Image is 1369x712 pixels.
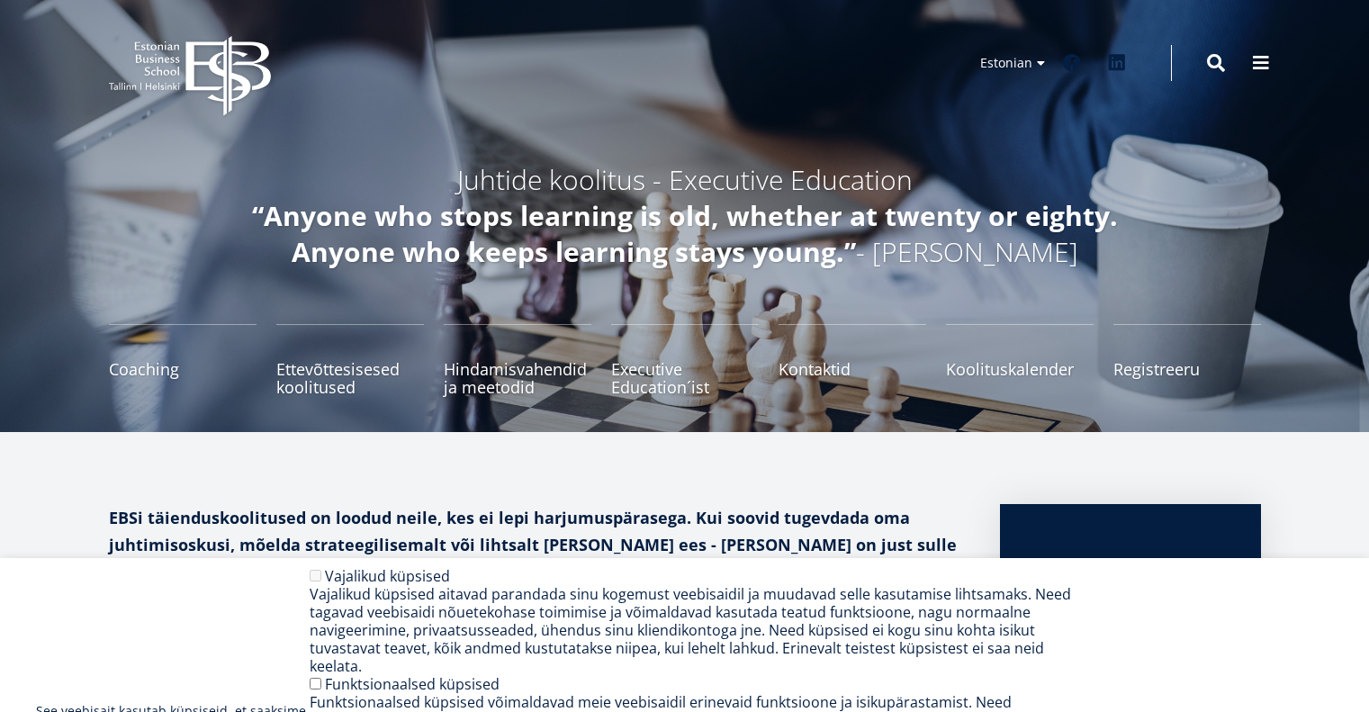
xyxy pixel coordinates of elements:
[276,360,424,396] span: Ettevõttesisesed koolitused
[109,324,257,396] a: Coaching
[109,360,257,378] span: Coaching
[444,324,591,396] a: Hindamisvahendid ja meetodid
[109,507,957,582] strong: EBSi täienduskoolitused on loodud neile, kes ei lepi harjumuspärasega. Kui soovid tugevdada oma j...
[779,360,926,378] span: Kontaktid
[208,162,1162,198] h5: Juhtide koolitus - Executive Education
[325,674,500,694] label: Funktsionaalsed küpsised
[276,324,424,396] a: Ettevõttesisesed koolitused
[1054,45,1090,81] a: Facebook
[611,360,759,396] span: Executive Education´ist
[1099,45,1135,81] a: Linkedin
[1113,324,1261,396] a: Registreeru
[1113,360,1261,378] span: Registreeru
[611,324,759,396] a: Executive Education´ist
[946,360,1094,378] span: Koolituskalender
[444,360,591,396] span: Hindamisvahendid ja meetodid
[310,585,1073,675] div: Vajalikud küpsised aitavad parandada sinu kogemust veebisaidil ja muudavad selle kasutamise lihts...
[325,566,450,586] label: Vajalikud küpsised
[779,324,926,396] a: Kontaktid
[208,198,1162,270] h5: - [PERSON_NAME]
[252,197,1118,270] em: “Anyone who stops learning is old, whether at twenty or eighty. Anyone who keeps learning stays y...
[946,324,1094,396] a: Koolituskalender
